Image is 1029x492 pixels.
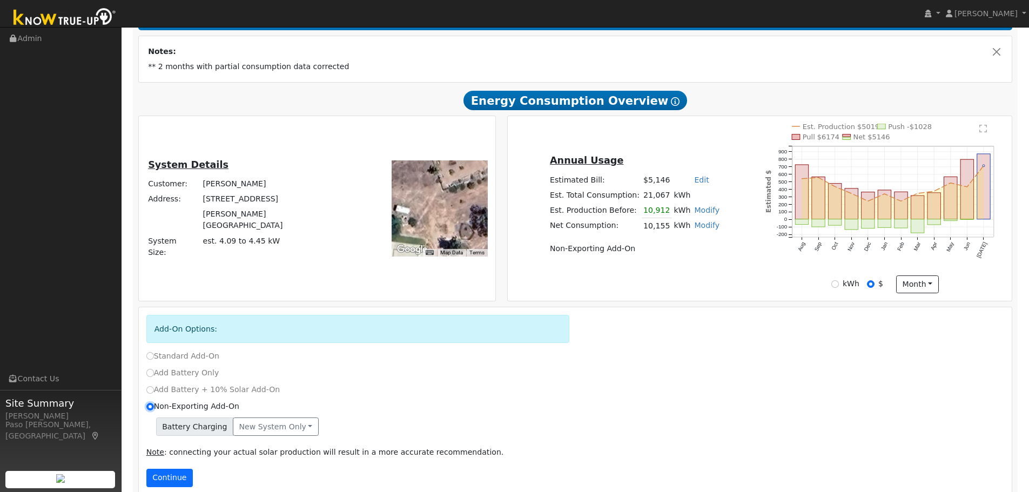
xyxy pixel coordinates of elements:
[862,192,875,219] rect: onclick=""
[966,186,969,188] circle: onclick=""
[927,219,940,225] rect: onclick=""
[784,217,788,223] text: 0
[146,448,164,456] u: Note
[146,401,239,412] label: Non-Exporting Add-On
[146,351,219,362] label: Standard Add-On
[5,419,116,442] div: Paso [PERSON_NAME], [GEOGRAPHIC_DATA]
[895,192,907,220] rect: onclick=""
[146,403,154,410] input: Non-Exporting Add-On
[795,219,808,225] rect: onclick=""
[148,47,176,56] strong: Notes:
[548,218,641,234] td: Net Consumption:
[884,193,886,195] circle: onclick=""
[778,201,788,207] text: 200
[878,190,891,219] rect: onclick=""
[977,154,990,219] rect: onclick=""
[642,203,672,218] td: 10,912
[778,194,788,200] text: 300
[830,241,839,251] text: Oct
[900,200,902,203] circle: onclick=""
[797,241,806,252] text: Aug
[778,149,788,155] text: 900
[896,241,905,252] text: Feb
[983,165,985,167] circle: onclick=""
[146,369,154,376] input: Add Battery Only
[548,187,641,203] td: Est. Total Consumption:
[146,386,154,394] input: Add Battery + 10% Solar Add-On
[426,249,433,257] button: Keyboard shortcuts
[867,280,875,288] input: $
[845,188,858,219] rect: onclick=""
[694,206,719,214] a: Modify
[694,221,719,230] a: Modify
[803,133,839,141] text: Pull $6174
[765,170,772,213] text: Estimated $
[694,176,709,184] a: Edit
[843,278,859,289] label: kWh
[672,187,722,203] td: kWh
[146,352,154,360] input: Standard Add-On
[548,203,641,218] td: Est. Production Before:
[829,184,842,219] rect: onclick=""
[203,237,280,245] span: est. 4.09 to 4.45 kW
[463,91,687,110] span: Energy Consumption Overview
[831,280,839,288] input: kWh
[991,46,1003,57] button: Close
[394,242,430,257] img: Google
[954,9,1018,18] span: [PERSON_NAME]
[976,241,988,259] text: [DATE]
[917,193,919,195] circle: onclick=""
[156,417,233,436] span: Battery Charging
[778,157,788,163] text: 800
[960,160,973,220] rect: onclick=""
[867,200,869,203] circle: onclick=""
[960,219,973,220] rect: onclick=""
[979,124,987,133] text: 
[878,219,891,228] rect: onclick=""
[834,186,836,188] circle: onclick=""
[778,186,788,192] text: 400
[863,241,872,253] text: Dec
[945,241,955,253] text: May
[963,241,972,252] text: Jun
[146,367,219,379] label: Add Battery Only
[950,182,952,184] circle: onclick=""
[878,278,883,289] label: $
[548,241,721,257] td: Non-Exporting Add-On
[233,417,319,436] button: New system only
[817,177,819,179] circle: onclick=""
[795,165,808,219] rect: onclick=""
[778,164,788,170] text: 700
[862,219,875,228] rect: onclick=""
[146,384,280,395] label: Add Battery + 10% Solar Add-On
[829,219,842,225] rect: onclick=""
[927,193,940,219] rect: onclick=""
[146,59,1005,75] td: ** 2 months with partial consumption data corrected
[911,219,924,233] rect: onclick=""
[91,432,100,440] a: Map
[846,241,856,253] text: Nov
[146,177,201,192] td: Customer:
[778,171,788,177] text: 600
[672,218,692,234] td: kWh
[944,219,957,221] rect: onclick=""
[8,6,122,30] img: Know True-Up
[201,233,341,260] td: System Size
[146,233,201,260] td: System Size:
[5,396,116,410] span: Site Summary
[777,232,788,238] text: -200
[148,159,228,170] u: System Details
[801,178,803,180] circle: onclick=""
[5,410,116,422] div: [PERSON_NAME]
[671,97,680,106] i: Show Help
[813,241,823,252] text: Sep
[896,275,939,294] button: month
[944,177,957,219] rect: onclick=""
[895,219,907,228] rect: onclick=""
[642,187,672,203] td: 21,067
[146,469,193,487] button: Continue
[201,207,341,233] td: [PERSON_NAME][GEOGRAPHIC_DATA]
[642,218,672,234] td: 10,155
[803,123,879,131] text: Est. Production $5019
[201,192,341,207] td: [STREET_ADDRESS]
